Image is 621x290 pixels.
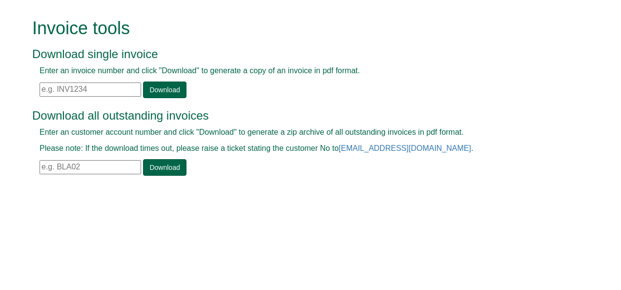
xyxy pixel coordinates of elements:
[32,19,567,38] h1: Invoice tools
[40,65,559,77] p: Enter an invoice number and click "Download" to generate a copy of an invoice in pdf format.
[143,82,186,98] a: Download
[339,144,471,152] a: [EMAIL_ADDRESS][DOMAIN_NAME]
[40,143,559,154] p: Please note: If the download times out, please raise a ticket stating the customer No to .
[40,83,141,97] input: e.g. INV1234
[32,48,567,61] h3: Download single invoice
[40,127,559,138] p: Enter an customer account number and click "Download" to generate a zip archive of all outstandin...
[40,160,141,174] input: e.g. BLA02
[143,159,186,176] a: Download
[32,109,567,122] h3: Download all outstanding invoices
